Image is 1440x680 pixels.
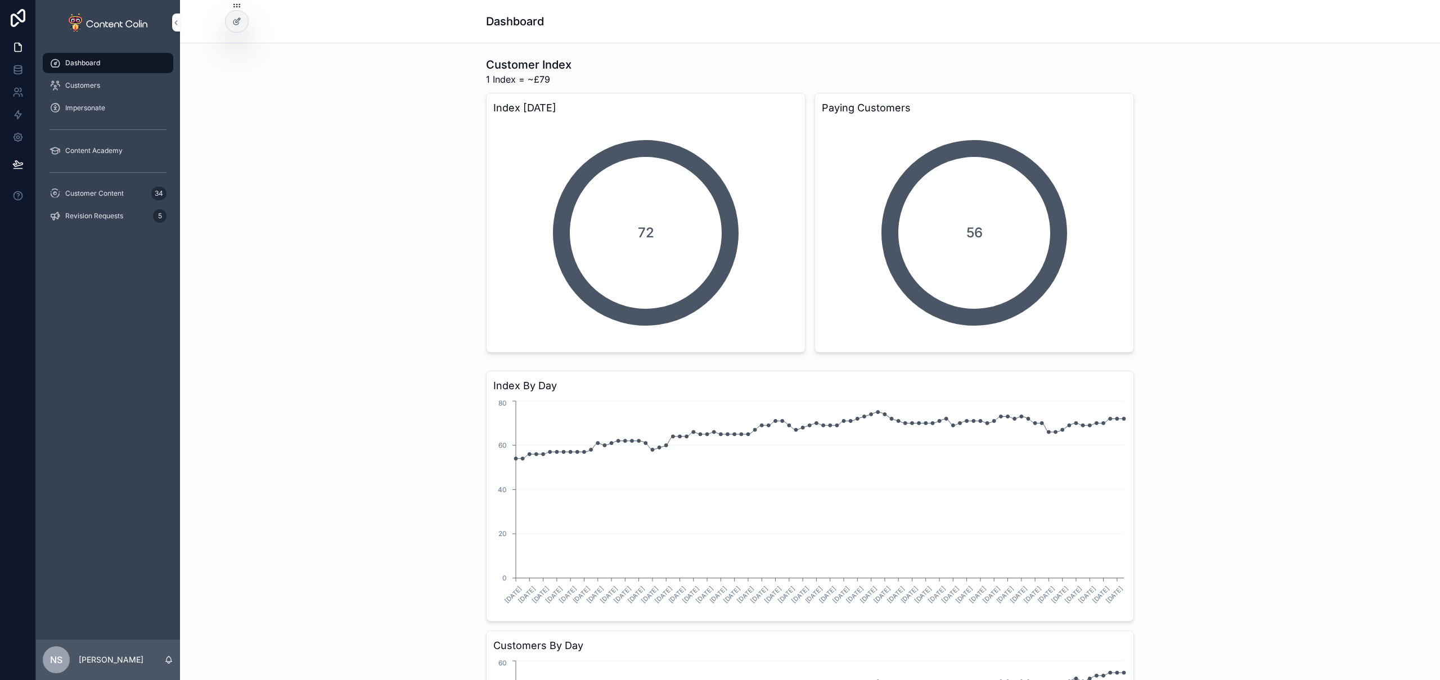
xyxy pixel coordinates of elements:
tspan: 20 [498,529,507,538]
a: Content Academy [43,141,173,161]
text: [DATE] [817,584,838,605]
text: [DATE] [1091,584,1111,605]
text: [DATE] [1104,584,1124,605]
text: [DATE] [654,584,674,605]
img: App logo [69,13,147,31]
p: [PERSON_NAME] [79,654,143,665]
h1: Dashboard [486,13,544,29]
h3: Index [DATE] [493,100,798,116]
text: [DATE] [708,584,728,605]
text: [DATE] [749,584,769,605]
span: Content Academy [65,146,123,155]
text: [DATE] [940,584,961,605]
text: [DATE] [1036,584,1056,605]
text: [DATE] [763,584,783,605]
tspan: 60 [498,659,507,667]
text: [DATE] [613,584,633,605]
span: Dashboard [65,58,100,67]
text: [DATE] [967,584,988,605]
text: [DATE] [544,584,564,605]
h3: Paying Customers [822,100,1127,116]
text: [DATE] [995,584,1015,605]
text: [DATE] [640,584,660,605]
text: [DATE] [886,584,906,605]
text: [DATE] [872,584,892,605]
text: [DATE] [845,584,865,605]
span: NS [50,653,62,667]
text: [DATE] [858,584,879,605]
a: Impersonate [43,98,173,118]
text: [DATE] [790,584,811,605]
a: Customers [43,75,173,96]
text: [DATE] [503,584,523,605]
text: [DATE] [926,584,947,605]
h1: Customer Index [486,57,571,73]
tspan: 80 [498,399,507,407]
span: 1 Index = ~£79 [486,73,571,86]
text: [DATE] [626,584,646,605]
div: 34 [151,187,166,200]
text: [DATE] [598,584,619,605]
text: [DATE] [913,584,933,605]
text: [DATE] [1077,584,1097,605]
tspan: 0 [502,574,507,582]
h3: Index By Day [493,378,1127,394]
text: [DATE] [571,584,592,605]
tspan: 40 [498,485,507,494]
span: Impersonate [65,103,105,112]
text: [DATE] [804,584,824,605]
span: 72 [607,224,684,242]
text: [DATE] [722,584,742,605]
text: [DATE] [735,584,755,605]
a: Revision Requests5 [43,206,173,226]
tspan: 60 [498,441,507,449]
text: [DATE] [1022,584,1042,605]
span: Revision Requests [65,211,123,220]
text: [DATE] [667,584,687,605]
div: 5 [153,209,166,223]
text: [DATE] [585,584,605,605]
text: [DATE] [982,584,1002,605]
text: [DATE] [517,584,537,605]
text: [DATE] [954,584,974,605]
text: [DATE] [776,584,796,605]
text: [DATE] [1050,584,1070,605]
span: 56 [936,224,1012,242]
a: Customer Content34 [43,183,173,204]
text: [DATE] [1063,584,1083,605]
text: [DATE] [558,584,578,605]
div: scrollable content [36,45,180,241]
h3: Customers By Day [493,638,1127,654]
text: [DATE] [694,584,714,605]
div: chart [493,398,1127,614]
a: Dashboard [43,53,173,73]
text: [DATE] [1009,584,1029,605]
span: Customer Content [65,189,124,198]
text: [DATE] [681,584,701,605]
text: [DATE] [530,584,551,605]
text: [DATE] [899,584,920,605]
text: [DATE] [831,584,851,605]
span: Customers [65,81,100,90]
